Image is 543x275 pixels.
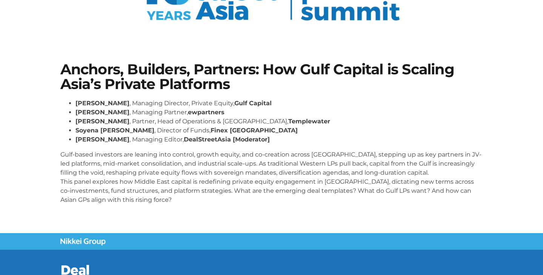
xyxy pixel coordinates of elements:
li: , Director of Funds, [75,126,483,135]
img: Nikkei Group [60,238,106,246]
li: , Partner, Head of Operations & [GEOGRAPHIC_DATA], [75,117,483,126]
li: , Managing Editor, [75,135,483,144]
strong: DealStreetAsia [Moderator] [184,136,270,143]
h1: Anchors, Builders, Partners: How Gulf Capital is Scaling Asia’s Private Platforms [60,62,483,91]
strong: ewpartners [188,109,225,116]
strong: [PERSON_NAME] [75,100,129,107]
p: Gulf-based investors are leaning into control, growth equity, and co-creation across [GEOGRAPHIC_... [60,150,483,204]
strong: Soyena [PERSON_NAME] [75,127,154,134]
strong: [PERSON_NAME] [75,136,129,143]
strong: Gulf Capital [234,100,272,107]
li: , Managing Director, Private Equity, [75,99,483,108]
strong: [PERSON_NAME] [75,118,129,125]
li: , Managing Partner, [75,108,483,117]
strong: Finex [GEOGRAPHIC_DATA] [211,127,298,134]
strong: [PERSON_NAME] [75,109,129,116]
strong: Templewater [288,118,330,125]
